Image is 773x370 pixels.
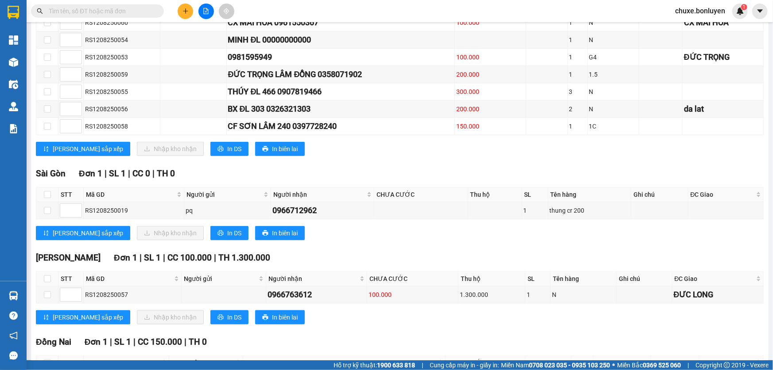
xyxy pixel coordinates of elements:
[272,204,373,217] div: 0966712962
[85,35,159,45] div: RS1208250054
[9,58,18,67] img: warehouse-icon
[268,274,357,284] span: Người nhận
[589,70,637,79] div: 1.5
[114,337,131,347] span: SL 1
[198,4,214,19] button: file-add
[612,363,615,367] span: ⚪️
[525,272,551,286] th: SL
[691,190,754,199] span: ĐC Giao
[84,14,160,31] td: RS1208250060
[36,168,66,179] span: Sài Gòn
[369,290,457,300] div: 100.000
[756,7,764,15] span: caret-down
[37,8,43,14] span: search
[84,49,160,66] td: RS1208250053
[137,142,204,156] button: downloadNhập kho nhận
[86,190,175,199] span: Mã GD
[9,312,18,320] span: question-circle
[228,16,454,29] div: CX MAI HOA 0961550367
[189,337,207,347] span: TH 0
[184,337,186,347] span: |
[138,337,182,347] span: CC 150.000
[110,337,112,347] span: |
[133,337,136,347] span: |
[218,146,224,153] span: printer
[589,35,637,45] div: N
[144,253,161,263] span: SL 1
[84,83,160,101] td: RS1208250055
[85,337,108,347] span: Đơn 1
[214,253,216,263] span: |
[334,360,415,370] span: Hỗ trợ kỹ thuật:
[589,87,637,97] div: N
[374,187,468,202] th: CHƯA CƯỚC
[9,291,18,300] img: warehouse-icon
[140,253,142,263] span: |
[223,8,229,14] span: aim
[422,360,423,370] span: |
[84,101,160,118] td: RS1208250056
[456,52,524,62] div: 100.000
[84,202,184,219] td: RS1208250019
[171,358,234,368] span: Người gửi
[86,274,172,284] span: Mã GD
[36,142,130,156] button: sort-ascending[PERSON_NAME] sắp xếp
[569,121,586,131] div: 1
[551,272,617,286] th: Tên hàng
[210,310,249,324] button: printerIn DS
[741,4,747,10] sup: 1
[268,288,365,301] div: 0966763612
[84,118,160,135] td: RS1208250058
[262,230,268,237] span: printer
[228,68,454,81] div: ĐỨC TRỌNG LÂM ĐỒNG 0358071902
[85,70,159,79] div: RS1208250059
[53,228,123,238] span: [PERSON_NAME] sắp xếp
[631,187,688,202] th: Ghi chú
[227,312,241,322] span: In DS
[460,290,524,300] div: 1.300.000
[178,4,193,19] button: plus
[183,8,189,14] span: plus
[456,87,524,97] div: 300.000
[184,274,257,284] span: Người gửi
[9,351,18,360] span: message
[367,272,458,286] th: CHƯA CƯỚC
[218,253,270,263] span: TH 1.300.000
[569,35,586,45] div: 1
[377,362,415,369] strong: 1900 633 818
[674,288,762,301] div: ĐƯC LONG
[218,230,224,237] span: printer
[272,144,298,154] span: In biên lai
[85,52,159,62] div: RS1208250053
[752,4,768,19] button: caret-down
[702,358,754,368] span: ĐC Giao
[58,272,84,286] th: STT
[85,290,180,300] div: RS1208250057
[617,360,681,370] span: Miền Bắc
[668,5,732,16] span: chuxe.bonluyen
[53,144,123,154] span: [PERSON_NAME] sắp xếp
[550,206,629,215] div: thung cr 200
[157,168,175,179] span: TH 0
[210,142,249,156] button: printerIn DS
[617,272,672,286] th: Ghi chú
[109,168,126,179] span: SL 1
[84,66,160,83] td: RS1208250059
[49,6,153,16] input: Tìm tên, số ĐT hoặc mã đơn
[569,87,586,97] div: 3
[85,87,159,97] div: RS1208250055
[228,120,454,132] div: CF SƠN LÂM 240 0397728240
[228,103,454,115] div: BX ĐL 303 0326321303
[218,314,224,321] span: printer
[527,290,549,300] div: 1
[684,16,762,29] div: CX MAI HOA
[228,34,454,46] div: MINH ĐL 00000000000
[227,144,241,154] span: In DS
[589,104,637,114] div: N
[684,103,762,115] div: da lat
[228,86,454,98] div: THÚY ĐL 466 0907819466
[456,104,524,114] div: 200.000
[36,253,101,263] span: [PERSON_NAME]
[152,168,155,179] span: |
[245,358,437,368] span: Người nhận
